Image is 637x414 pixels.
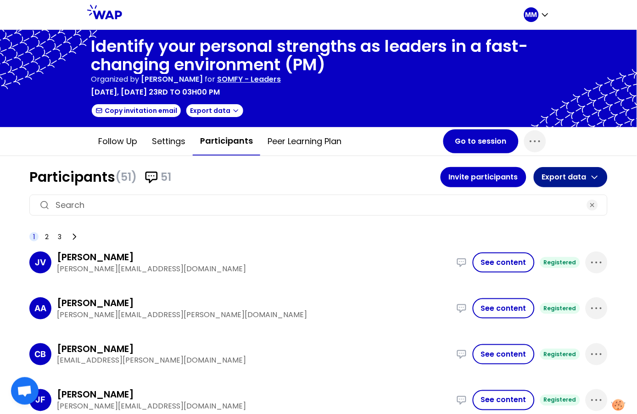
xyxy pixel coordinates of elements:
div: Registered [540,349,580,360]
p: SOMFY - Leaders [217,74,281,85]
button: MM [524,7,550,22]
button: See content [473,252,535,273]
div: Registered [540,257,580,268]
button: Peer learning plan [260,128,349,155]
button: Go to session [443,129,519,153]
button: Follow up [91,128,145,155]
h3: [PERSON_NAME] [57,297,134,309]
p: Organized by [91,74,139,85]
button: Export data [534,167,608,187]
p: [EMAIL_ADDRESS][PERSON_NAME][DOMAIN_NAME] [57,355,451,366]
button: Copy invitation email [91,103,182,118]
p: MM [525,10,537,19]
h3: [PERSON_NAME] [57,251,134,263]
h1: Participants [29,169,441,185]
p: JV [35,256,46,269]
div: Registered [540,395,580,406]
button: Participants [193,127,260,156]
button: See content [473,344,535,364]
h1: Identify your personal strengths as leaders in a fast-changing environment (PM) [91,37,546,74]
div: Registered [540,303,580,314]
p: AA [34,302,46,315]
p: [PERSON_NAME][EMAIL_ADDRESS][PERSON_NAME][DOMAIN_NAME] [57,309,451,320]
p: for [205,74,215,85]
span: (51) [115,170,137,185]
button: Settings [145,128,193,155]
p: JF [35,394,45,407]
button: See content [473,298,535,319]
input: Search [56,199,581,212]
span: 1 [33,232,35,241]
h3: [PERSON_NAME] [57,388,134,401]
p: [PERSON_NAME][EMAIL_ADDRESS][DOMAIN_NAME] [57,401,451,412]
span: 2 [45,232,49,241]
button: See content [473,390,535,410]
h3: [PERSON_NAME] [57,342,134,355]
p: [PERSON_NAME][EMAIL_ADDRESS][DOMAIN_NAME] [57,263,451,274]
span: 51 [161,170,171,185]
button: Invite participants [441,167,526,187]
p: CB [35,348,46,361]
span: [PERSON_NAME] [141,74,203,84]
span: 3 [58,232,61,241]
div: Ouvrir le chat [11,377,39,405]
p: [DATE], [DATE] 23rd to 03h00 pm [91,87,220,98]
button: Export data [185,103,244,118]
